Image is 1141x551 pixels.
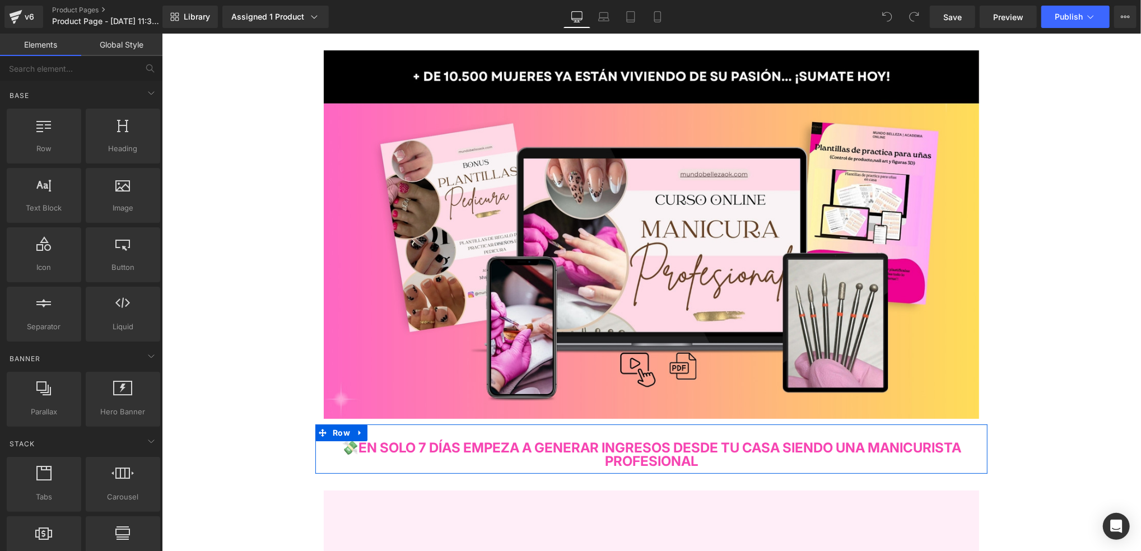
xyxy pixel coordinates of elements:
a: Mobile [644,6,671,28]
span: Separator [10,321,78,333]
a: Expand / Collapse [191,391,206,408]
span: Save [943,11,962,23]
button: Redo [903,6,925,28]
span: Image [89,202,157,214]
span: Stack [8,438,36,449]
div: Assigned 1 Product [231,11,320,22]
a: New Library [162,6,218,28]
span: Parallax [10,406,78,418]
button: Undo [876,6,898,28]
span: Base [8,90,30,101]
span: Preview [993,11,1023,23]
a: Desktop [563,6,590,28]
span: Carousel [89,491,157,503]
span: Button [89,262,157,273]
span: Hero Banner [89,406,157,418]
span: Row [10,143,78,155]
span: Banner [8,353,41,364]
a: Global Style [81,34,162,56]
a: Tablet [617,6,644,28]
div: Open Intercom Messenger [1103,513,1130,540]
span: Row [168,391,191,408]
a: Preview [980,6,1037,28]
button: Publish [1041,6,1110,28]
span: Library [184,12,210,22]
span: 💸EN SOLO 7 DÍAS EMPEZA A GENERAR INGRESOS DESDE TU CASA SIENDO UNA MANICURISTA PROFESIONAL [180,406,799,436]
span: Tabs [10,491,78,503]
span: Icon [10,262,78,273]
button: More [1114,6,1137,28]
div: v6 [22,10,36,24]
a: Laptop [590,6,617,28]
a: Product Pages [52,6,181,15]
span: Text Block [10,202,78,214]
span: Product Page - [DATE] 11:38:37 [52,17,160,26]
a: v6 [4,6,43,28]
span: Heading [89,143,157,155]
span: Publish [1055,12,1083,21]
span: Liquid [89,321,157,333]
